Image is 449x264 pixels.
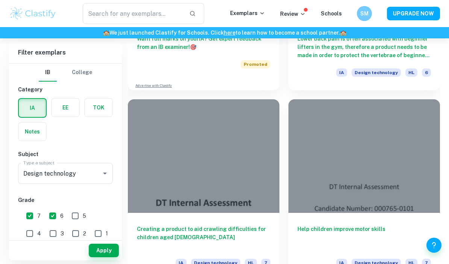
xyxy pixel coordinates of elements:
[61,229,64,238] span: 3
[9,42,122,63] h6: Filter exemplars
[135,83,172,88] a: Advertise with Clastify
[422,68,431,77] span: 6
[387,7,440,20] button: UPGRADE NOW
[19,99,46,117] button: IA
[190,44,196,50] span: 🎯
[106,229,108,238] span: 1
[83,229,86,238] span: 2
[280,10,306,18] p: Review
[230,9,265,17] p: Exemplars
[357,6,372,21] button: SM
[39,64,57,82] button: IB
[52,99,79,117] button: EE
[336,68,347,77] span: IA
[224,30,235,36] a: here
[137,225,270,250] h6: Creating a product to aid crawling difficulties for children aged [DEMOGRAPHIC_DATA]
[85,99,112,117] button: TOK
[72,64,92,82] button: College
[37,212,41,220] span: 7
[100,168,110,179] button: Open
[352,68,401,77] span: Design technology
[9,6,57,21] img: Clastify logo
[340,30,346,36] span: 🏫
[18,196,113,204] h6: Grade
[426,238,441,253] button: Help and Feedback
[39,64,92,82] div: Filter type choice
[60,212,64,220] span: 6
[37,229,41,238] span: 4
[360,9,369,18] h6: SM
[2,29,447,37] h6: We just launched Clastify for Schools. Click to learn how to become a school partner.
[297,35,431,59] h6: Lower back pain is often associated with beginner lifters in the gym, therefore a product needs t...
[23,159,55,166] label: Type a subject
[18,123,46,141] button: Notes
[321,11,342,17] a: Schools
[83,212,86,220] span: 5
[18,85,113,94] h6: Category
[137,35,270,51] h6: Want full marks on your IA ? Get expert feedback from an IB examiner!
[103,30,109,36] span: 🏫
[241,60,270,68] span: Promoted
[405,68,417,77] span: HL
[18,150,113,158] h6: Subject
[297,225,431,250] h6: Help children improve motor skills
[83,3,183,24] input: Search for any exemplars...
[89,244,119,257] button: Apply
